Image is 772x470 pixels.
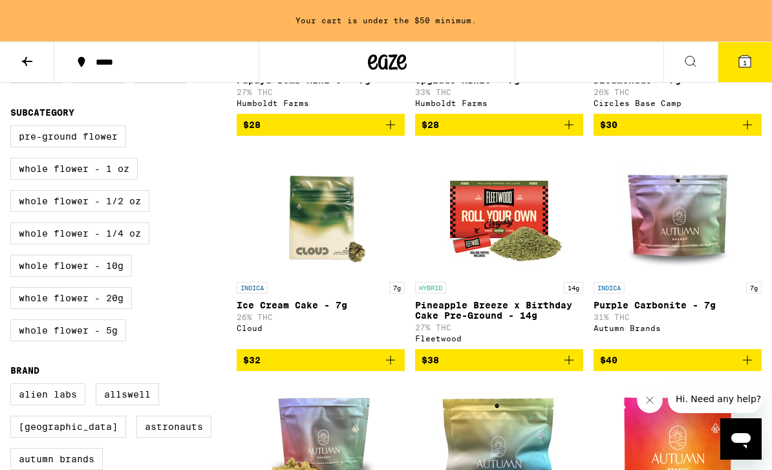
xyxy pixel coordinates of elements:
iframe: Message from company [668,385,762,413]
label: Whole Flower - 1/2 oz [10,190,149,212]
img: Cloud - Ice Cream Cake - 7g [256,146,385,275]
label: Autumn Brands [10,448,103,470]
button: Add to bag [237,349,405,371]
label: Whole Flower - 5g [10,319,126,341]
span: $30 [600,120,617,130]
img: Fleetwood - Pineapple Breeze x Birthday Cake Pre-Ground - 14g [434,146,564,275]
p: 14g [564,282,583,294]
label: Allswell [96,383,159,405]
p: 33% THC [415,88,583,96]
p: HYBRID [415,282,446,294]
p: 26% THC [237,313,405,321]
div: Humboldt Farms [237,99,405,107]
iframe: Close message [637,387,663,413]
button: Add to bag [415,114,583,136]
div: Circles Base Camp [594,99,762,107]
img: Autumn Brands - Purple Carbonite - 7g [613,146,742,275]
a: Open page for Purple Carbonite - 7g from Autumn Brands [594,146,762,349]
button: 1 [718,42,772,82]
label: Whole Flower - 1 oz [10,158,138,180]
div: Fleetwood [415,334,583,343]
label: Whole Flower - 20g [10,287,132,309]
div: Humboldt Farms [415,99,583,107]
span: $38 [422,355,439,365]
button: Add to bag [237,114,405,136]
a: Open page for Ice Cream Cake - 7g from Cloud [237,146,405,349]
button: Add to bag [594,114,762,136]
p: 31% THC [594,313,762,321]
button: Add to bag [415,349,583,371]
div: Autumn Brands [594,324,762,332]
p: Ice Cream Cake - 7g [237,300,405,310]
span: $40 [600,355,617,365]
span: $28 [422,120,439,130]
span: $32 [243,355,261,365]
p: Pineapple Breeze x Birthday Cake Pre-Ground - 14g [415,300,583,321]
p: 27% THC [415,323,583,332]
span: 1 [743,59,747,67]
label: Astronauts [136,416,211,438]
p: 7g [746,282,762,294]
legend: Brand [10,365,39,376]
span: $28 [243,120,261,130]
div: Cloud [237,324,405,332]
a: Open page for Pineapple Breeze x Birthday Cake Pre-Ground - 14g from Fleetwood [415,146,583,349]
p: INDICA [594,282,625,294]
p: 26% THC [594,88,762,96]
legend: Subcategory [10,107,74,118]
p: INDICA [237,282,268,294]
label: Pre-ground Flower [10,125,126,147]
button: Add to bag [594,349,762,371]
label: [GEOGRAPHIC_DATA] [10,416,126,438]
p: 7g [389,282,405,294]
iframe: Button to launch messaging window [720,418,762,460]
label: Alien Labs [10,383,85,405]
label: Whole Flower - 10g [10,255,132,277]
label: Whole Flower - 1/4 oz [10,222,149,244]
p: 27% THC [237,88,405,96]
p: Purple Carbonite - 7g [594,300,762,310]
